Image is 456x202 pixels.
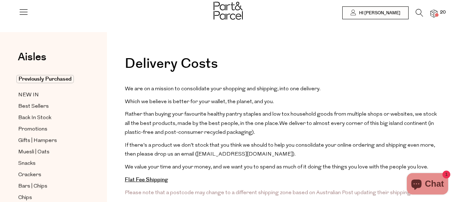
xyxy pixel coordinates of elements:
[125,57,438,78] h1: Delivery Costs
[18,91,39,100] span: NEW IN
[18,137,57,145] span: Gifts | Hampers
[18,113,83,122] a: Back In Stock
[18,159,83,168] a: Snacks
[125,112,437,126] span: Rather than buying your favourite healthy pantry staples and low tox household goods from multipl...
[16,75,74,83] span: Previously Purchased
[125,190,427,196] span: Please note that a postcode may change to a different shipping zone based on Australian Post upda...
[18,75,83,84] a: Previously Purchased
[18,171,41,180] span: Crackers
[214,2,243,20] img: Part&Parcel
[18,148,83,157] a: Muesli | Oats
[125,110,438,137] p: We deliver to almost every corner of this big island continent (in plastic-free and post-consumer...
[125,99,274,105] span: Which we believe is better for your wallet, the planet, and you.
[438,9,447,16] span: 20
[357,10,400,16] span: Hi [PERSON_NAME]
[18,171,83,180] a: Crackers
[342,6,409,19] a: Hi [PERSON_NAME]
[18,160,36,168] span: Snacks
[125,165,428,170] span: We value your time and your money, and we want you to spend as much of it doing the things you lo...
[125,143,435,157] span: If there’s a product we don’t stock that you think we should to help you consolidate your online ...
[430,10,437,17] a: 20
[18,91,83,100] a: NEW IN
[18,182,47,191] span: Bars | Chips
[18,148,50,157] span: Muesli | Oats
[18,102,83,111] a: Best Sellers
[18,125,47,134] span: Promotions
[125,86,321,92] span: We are on a mission to consolidate your shopping and shipping, into one delivery.
[18,125,83,134] a: Promotions
[18,114,51,122] span: Back In Stock
[125,176,168,183] strong: Flat Fee Shipping
[18,102,49,111] span: Best Sellers
[18,49,46,65] span: Aisles
[405,173,450,196] inbox-online-store-chat: Shopify online store chat
[18,136,83,145] a: Gifts | Hampers
[18,52,46,70] a: Aisles
[18,182,83,191] a: Bars | Chips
